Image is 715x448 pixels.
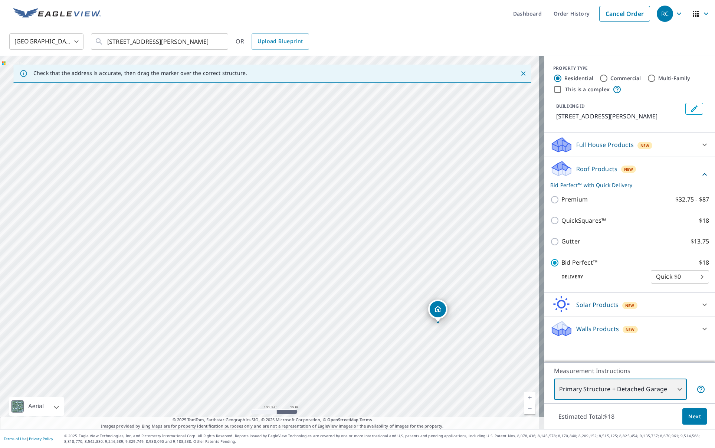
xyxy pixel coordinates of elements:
[640,143,650,148] span: New
[252,33,309,50] a: Upload Blueprint
[576,164,617,173] p: Roof Products
[173,417,372,423] span: © 2025 TomTom, Earthstar Geographics SIO, © 2025 Microsoft Corporation, ©
[556,103,585,109] p: BUILDING ID
[550,296,709,314] div: Solar ProductsNew
[556,112,682,121] p: [STREET_ADDRESS][PERSON_NAME]
[554,379,687,400] div: Primary Structure + Detached Garage
[561,195,588,204] p: Premium
[518,69,528,78] button: Close
[657,6,673,22] div: RC
[428,300,447,323] div: Dropped pin, building 1, Residential property, 11 Kimberley Cir Oak Brook, IL 60523
[550,136,709,154] div: Full House ProductsNew
[554,366,705,375] p: Measurement Instructions
[360,417,372,422] a: Terms
[107,31,213,52] input: Search by address or latitude-longitude
[699,216,709,225] p: $18
[624,166,633,172] span: New
[688,412,701,421] span: Next
[258,37,303,46] span: Upload Blueprint
[33,70,247,76] p: Check that the address is accurate, then drag the marker over the correct structure.
[26,397,46,416] div: Aerial
[552,408,620,425] p: Estimated Total: $18
[524,392,535,403] a: Current Level 18, Zoom In
[550,320,709,338] div: Walls ProductsNew
[9,397,64,416] div: Aerial
[550,160,709,189] div: Roof ProductsNewBid Perfect™ with Quick Delivery
[576,300,619,309] p: Solar Products
[599,6,650,22] a: Cancel Order
[524,403,535,414] a: Current Level 18, Zoom Out
[13,8,101,19] img: EV Logo
[553,65,706,72] div: PROPERTY TYPE
[236,33,309,50] div: OR
[64,433,711,444] p: © 2025 Eagle View Technologies, Inc. and Pictometry International Corp. All Rights Reserved. Repo...
[561,237,580,246] p: Gutter
[576,140,634,149] p: Full House Products
[4,436,53,441] p: |
[675,195,709,204] p: $32.75 - $87
[626,327,635,333] span: New
[564,75,593,82] label: Residential
[685,103,703,115] button: Edit building 1
[610,75,641,82] label: Commercial
[550,274,651,280] p: Delivery
[682,408,707,425] button: Next
[651,266,709,287] div: Quick $0
[691,237,709,246] p: $13.75
[658,75,691,82] label: Multi-Family
[699,258,709,267] p: $18
[696,385,705,394] span: Your report will include the primary structure and a detached garage if one exists.
[565,86,610,93] label: This is a complex
[29,436,53,441] a: Privacy Policy
[9,31,83,52] div: [GEOGRAPHIC_DATA]
[625,303,634,308] span: New
[4,436,27,441] a: Terms of Use
[576,324,619,333] p: Walls Products
[327,417,358,422] a: OpenStreetMap
[561,216,606,225] p: QuickSquares™
[561,258,597,267] p: Bid Perfect™
[550,181,700,189] p: Bid Perfect™ with Quick Delivery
